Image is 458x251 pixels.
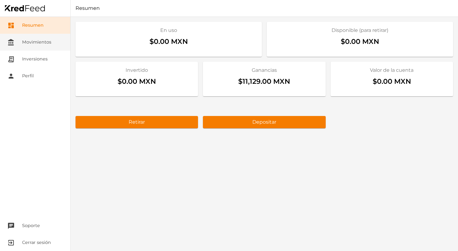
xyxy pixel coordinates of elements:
button: Depositar [203,116,325,128]
h2: Ganancias [208,67,320,74]
div: $0.00 MXN [80,74,193,92]
div: $0.00 MXN [80,34,257,52]
i: receipt_long [7,56,15,63]
div: $0.00 MXN [272,34,448,52]
i: exit_to_app [7,239,15,246]
i: dashboard [7,22,15,29]
div: $0.00 MXN [336,74,448,92]
h2: Disponible (para retirar) [272,27,448,34]
button: Retirar [76,116,198,128]
h2: Invertido [80,67,193,74]
h1: Resumen [71,5,458,12]
div: $11,129.00 MXN [208,74,320,92]
i: chat [7,222,15,230]
h2: Valor de la cuenta [336,67,448,74]
i: account_balance [7,39,15,46]
img: Home [5,5,45,11]
h2: En uso [80,27,257,34]
i: person [7,72,15,80]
